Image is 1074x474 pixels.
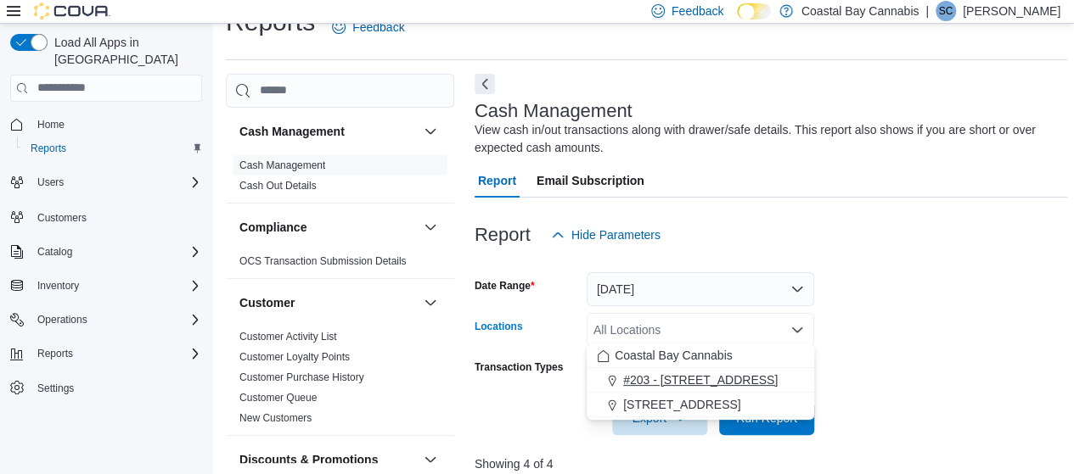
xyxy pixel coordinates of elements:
a: Customer Queue [239,392,317,404]
a: Cash Out Details [239,180,317,192]
h3: Compliance [239,219,306,236]
button: Discounts & Promotions [239,451,417,468]
span: Operations [31,309,202,330]
span: Catalog [31,242,202,262]
span: Feedback [352,19,404,36]
span: Customers [37,211,87,225]
a: Cash Management [239,159,325,171]
button: [STREET_ADDRESS] [587,393,814,417]
button: Cash Management [420,121,441,142]
div: Cash Management [226,155,454,203]
button: Close list of options [790,323,804,337]
button: Users [3,170,209,194]
button: Cash Management [239,123,417,140]
h3: Report [475,225,531,245]
a: Customer Loyalty Points [239,351,350,363]
button: Inventory [31,276,86,296]
input: Dark Mode [737,3,770,20]
span: Settings [31,377,202,399]
p: | [925,1,929,21]
button: Customer [420,293,441,313]
p: Showing 4 of 4 [475,455,1067,472]
a: OCS Transaction Submission Details [239,255,407,267]
span: SC [939,1,953,21]
a: New Customers [239,412,312,424]
h3: Discounts & Promotions [239,451,378,468]
span: Cash Management [239,159,325,172]
a: Customers [31,208,93,228]
span: [STREET_ADDRESS] [623,396,740,413]
span: Customer Activity List [239,330,337,343]
a: Feedback [325,10,411,44]
span: Reports [31,343,202,364]
button: #203 - [STREET_ADDRESS] [587,368,814,393]
button: Next [475,74,495,94]
p: Coastal Bay Cannabis [801,1,919,21]
img: Cova [34,3,110,20]
button: Hide Parameters [544,218,667,252]
button: Reports [3,342,209,365]
span: #203 - [STREET_ADDRESS] [623,371,778,388]
button: Catalog [31,242,79,262]
h3: Customer [239,294,295,311]
button: Reports [17,137,209,160]
button: [DATE] [587,272,814,306]
span: Report [478,164,516,198]
button: Operations [31,309,94,330]
a: Customer Purchase History [239,371,364,383]
a: Home [31,114,71,135]
span: Home [37,118,65,131]
span: Settings [37,382,74,395]
span: OCS Transaction Submission Details [239,254,407,268]
span: Cash Out Details [239,179,317,192]
label: Locations [475,320,523,333]
span: Hide Parameters [571,226,661,243]
span: Customer Purchase History [239,371,364,384]
button: Coastal Bay Cannabis [587,343,814,368]
button: Reports [31,343,80,364]
span: Reports [37,347,73,360]
button: Home [3,112,209,137]
span: Catalog [37,245,72,259]
span: Coastal Bay Cannabis [615,347,733,364]
nav: Complex example [10,105,202,444]
button: Discounts & Promotions [420,449,441,470]
div: Compliance [226,251,454,278]
p: [PERSON_NAME] [963,1,1060,21]
button: Operations [3,308,209,332]
a: Customer Activity List [239,331,337,343]
span: Operations [37,313,87,326]
span: Users [37,176,64,189]
label: Transaction Types [475,360,563,374]
a: Settings [31,378,81,399]
span: Feedback [672,3,723,20]
span: Reports [24,138,202,159]
span: New Customers [239,411,312,425]
h3: Cash Management [239,123,345,140]
div: Sam Cornish [936,1,956,21]
h3: Cash Management [475,101,633,121]
span: Customer Queue [239,391,317,404]
div: View cash in/out transactions along with drawer/safe details. This report also shows if you are s... [475,121,1059,157]
span: Customer Loyalty Points [239,350,350,364]
span: Reports [31,142,66,155]
label: Date Range [475,279,535,293]
button: Settings [3,376,209,400]
span: Customers [31,206,202,227]
button: Customer [239,294,417,311]
span: Inventory [37,279,79,293]
div: Customer [226,326,454,435]
button: Catalog [3,240,209,264]
div: Choose from the following options [587,343,814,417]
span: Home [31,114,202,135]
span: Users [31,172,202,192]
button: Customers [3,204,209,229]
button: Compliance [239,219,417,236]
button: Compliance [420,217,441,237]
button: Inventory [3,274,209,298]
span: Load All Apps in [GEOGRAPHIC_DATA] [48,34,202,68]
a: Reports [24,138,73,159]
button: Users [31,172,70,192]
span: Email Subscription [537,164,644,198]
